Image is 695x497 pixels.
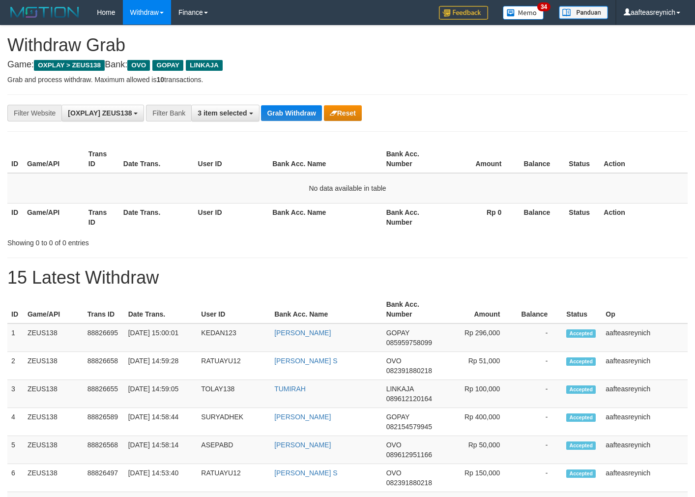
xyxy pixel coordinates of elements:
[119,145,194,173] th: Date Trans.
[515,408,562,436] td: -
[7,352,24,380] td: 2
[84,323,124,352] td: 88826695
[602,323,688,352] td: aafteasreynich
[382,295,443,323] th: Bank Acc. Number
[516,203,565,231] th: Balance
[386,367,432,375] span: Copy 082391880218 to clipboard
[443,436,515,464] td: Rp 50,000
[24,352,84,380] td: ZEUS138
[562,295,602,323] th: Status
[386,423,432,431] span: Copy 082154579945 to clipboard
[191,105,259,121] button: 3 item selected
[197,436,270,464] td: ASEPABD
[34,60,105,71] span: OXPLAY > ZEUS138
[386,385,414,393] span: LINKAJA
[197,323,270,352] td: KEDAN123
[566,385,596,394] span: Accepted
[85,203,119,231] th: Trans ID
[516,145,565,173] th: Balance
[124,295,198,323] th: Date Trans.
[7,380,24,408] td: 3
[565,203,600,231] th: Status
[386,441,402,449] span: OVO
[268,203,382,231] th: Bank Acc. Name
[386,451,432,459] span: Copy 089612951166 to clipboard
[274,469,337,477] a: [PERSON_NAME] S
[386,339,432,347] span: Copy 085959758099 to clipboard
[602,380,688,408] td: aafteasreynich
[566,357,596,366] span: Accepted
[274,357,337,365] a: [PERSON_NAME] S
[124,464,198,492] td: [DATE] 14:53:40
[7,145,23,173] th: ID
[124,408,198,436] td: [DATE] 14:58:44
[261,105,321,121] button: Grab Withdraw
[503,6,544,20] img: Button%20Memo.svg
[152,60,183,71] span: GOPAY
[197,352,270,380] td: RATUAYU12
[24,464,84,492] td: ZEUS138
[7,60,688,70] h4: Game: Bank:
[602,464,688,492] td: aafteasreynich
[274,329,331,337] a: [PERSON_NAME]
[7,464,24,492] td: 6
[268,145,382,173] th: Bank Acc. Name
[124,352,198,380] td: [DATE] 14:59:28
[197,295,270,323] th: User ID
[444,203,517,231] th: Rp 0
[565,145,600,173] th: Status
[7,268,688,288] h1: 15 Latest Withdraw
[382,203,444,231] th: Bank Acc. Number
[274,441,331,449] a: [PERSON_NAME]
[24,380,84,408] td: ZEUS138
[443,408,515,436] td: Rp 400,000
[85,145,119,173] th: Trans ID
[194,145,269,173] th: User ID
[600,145,688,173] th: Action
[270,295,382,323] th: Bank Acc. Name
[68,109,132,117] span: [OXPLAY] ZEUS138
[194,203,269,231] th: User ID
[386,357,402,365] span: OVO
[127,60,150,71] span: OVO
[84,295,124,323] th: Trans ID
[84,408,124,436] td: 88826589
[61,105,144,121] button: [OXPLAY] ZEUS138
[84,436,124,464] td: 88826568
[386,329,409,337] span: GOPAY
[515,323,562,352] td: -
[566,329,596,338] span: Accepted
[146,105,191,121] div: Filter Bank
[124,323,198,352] td: [DATE] 15:00:01
[386,395,432,403] span: Copy 089612120164 to clipboard
[7,295,24,323] th: ID
[602,352,688,380] td: aafteasreynich
[382,145,444,173] th: Bank Acc. Number
[566,441,596,450] span: Accepted
[602,436,688,464] td: aafteasreynich
[156,76,164,84] strong: 10
[515,380,562,408] td: -
[7,203,23,231] th: ID
[84,464,124,492] td: 88826497
[186,60,223,71] span: LINKAJA
[602,295,688,323] th: Op
[23,203,85,231] th: Game/API
[24,323,84,352] td: ZEUS138
[515,352,562,380] td: -
[439,6,488,20] img: Feedback.jpg
[7,408,24,436] td: 4
[443,352,515,380] td: Rp 51,000
[197,408,270,436] td: SURYADHEK
[84,352,124,380] td: 88826658
[24,408,84,436] td: ZEUS138
[119,203,194,231] th: Date Trans.
[386,479,432,487] span: Copy 082391880218 to clipboard
[23,145,85,173] th: Game/API
[386,469,402,477] span: OVO
[515,436,562,464] td: -
[198,109,247,117] span: 3 item selected
[324,105,362,121] button: Reset
[124,436,198,464] td: [DATE] 14:58:14
[559,6,608,19] img: panduan.png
